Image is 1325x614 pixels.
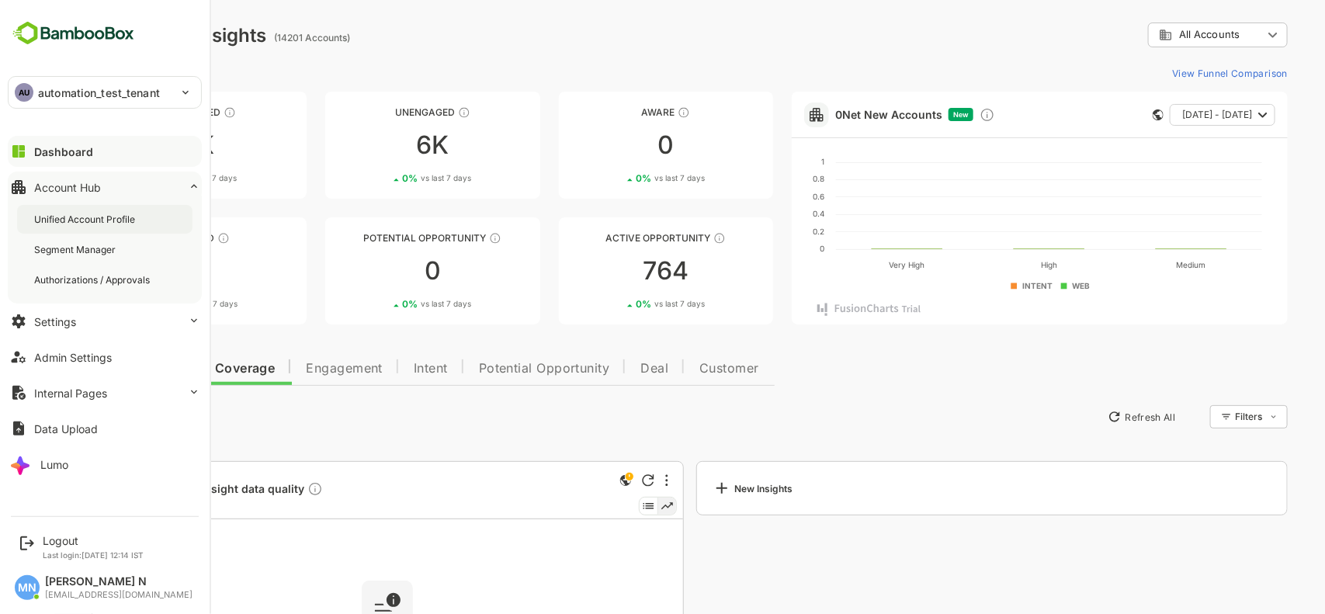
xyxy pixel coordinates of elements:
[15,575,40,600] div: MN
[758,227,770,236] text: 0.2
[586,363,614,375] span: Deal
[132,172,182,184] span: vs last 7 days
[43,534,144,547] div: Logout
[1115,104,1221,126] button: [DATE] - [DATE]
[600,298,650,310] span: vs last 7 days
[271,106,486,118] div: Unengaged
[220,32,300,43] ag: (14201 Accounts)
[114,298,183,310] div: 0 %
[133,298,183,310] span: vs last 7 days
[169,106,182,119] div: These accounts have not been engaged with for a defined time period
[659,232,671,245] div: These accounts have open opportunities which might be at any of the Sales Stages
[600,172,650,184] span: vs last 7 days
[505,133,720,158] div: 0
[34,351,112,364] div: Admin Settings
[925,107,941,123] div: Discover new ICP-fit accounts showing engagement — via intent surges, anonymous website visits, L...
[38,85,160,101] p: automation_test_tenant
[1181,411,1209,422] div: Filters
[9,77,201,108] div: AUautomation_test_tenant
[82,481,269,499] span: 0 Accounts Insight data quality
[581,172,650,184] div: 0 %
[987,260,1003,270] text: High
[1122,260,1152,269] text: Medium
[34,315,76,328] div: Settings
[623,106,636,119] div: These accounts have just entered the buying cycle and need further nurturing
[562,471,581,492] div: This is a global insight. Segment selection is not applicable for this view
[34,422,98,435] div: Data Upload
[899,110,914,119] span: New
[758,209,770,218] text: 0.4
[425,363,556,375] span: Potential Opportunity
[8,377,202,408] button: Internal Pages
[1105,28,1209,42] div: All Accounts
[37,106,252,118] div: Unreached
[8,413,202,444] button: Data Upload
[611,474,614,487] div: More
[271,258,486,283] div: 0
[34,181,101,194] div: Account Hub
[8,342,202,373] button: Admin Settings
[8,136,202,167] button: Dashboard
[359,363,394,375] span: Intent
[435,232,447,245] div: These accounts are MQAs and can be passed on to Inside Sales
[658,479,739,498] div: New Insights
[588,474,600,487] div: Refresh
[781,108,888,121] a: 0Net New Accounts
[271,232,486,244] div: Potential Opportunity
[404,106,416,119] div: These accounts have not shown enough engagement and need nurturing
[34,273,153,286] div: Authorizations / Approvals
[40,458,68,471] div: Lumo
[37,92,252,199] a: UnreachedThese accounts have not been engaged with for a defined time period7K1%vs last 7 days
[8,306,202,337] button: Settings
[8,19,139,48] img: BambooboxFullLogoMark.5f36c76dfaba33ec1ec1367b70bb1252.svg
[505,258,720,283] div: 764
[758,192,770,201] text: 0.6
[34,213,138,226] div: Unified Account Profile
[82,481,275,499] a: 0 Accounts Insight data qualityDescription not present
[163,232,175,245] div: These accounts are warm, further nurturing would qualify them to MQAs
[835,260,871,270] text: Very High
[1128,105,1198,125] span: [DATE] - [DATE]
[8,449,202,480] button: Lumo
[271,133,486,158] div: 6K
[34,243,119,256] div: Segment Manager
[1112,61,1233,85] button: View Funnel Comparison
[505,106,720,118] div: Aware
[45,575,193,588] div: [PERSON_NAME] N
[253,481,269,499] div: Description not present
[1094,20,1233,50] div: All Accounts
[116,172,182,184] div: 1 %
[43,550,144,560] p: Last login: [DATE] 12:14 IST
[34,145,93,158] div: Dashboard
[251,363,328,375] span: Engagement
[34,387,107,400] div: Internal Pages
[37,403,151,431] button: New Insights
[767,157,770,166] text: 1
[1125,29,1185,40] span: All Accounts
[642,461,1234,515] a: New Insights
[581,298,650,310] div: 0 %
[1179,403,1233,431] div: Filters
[45,590,193,600] div: [EMAIL_ADDRESS][DOMAIN_NAME]
[1098,109,1109,120] div: This card does not support filter and segments
[645,363,705,375] span: Customer
[37,232,252,244] div: Engaged
[15,83,33,102] div: AU
[53,363,220,375] span: Data Quality and Coverage
[505,92,720,199] a: AwareThese accounts have just entered the buying cycle and need further nurturing00%vs last 7 days
[271,92,486,199] a: UnengagedThese accounts have not shown enough engagement and need nurturing6K0%vs last 7 days
[1018,281,1036,290] text: WEB
[8,172,202,203] button: Account Hub
[366,298,417,310] span: vs last 7 days
[348,298,417,310] div: 0 %
[1046,404,1128,429] button: Refresh All
[271,217,486,324] a: Potential OpportunityThese accounts are MQAs and can be passed on to Inside Sales00%vs last 7 days
[366,172,417,184] span: vs last 7 days
[765,244,770,253] text: 0
[37,258,252,283] div: 0
[37,24,212,47] div: Dashboard Insights
[37,133,252,158] div: 7K
[758,174,770,183] text: 0.8
[37,217,252,324] a: EngagedThese accounts are warm, further nurturing would qualify them to MQAs00%vs last 7 days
